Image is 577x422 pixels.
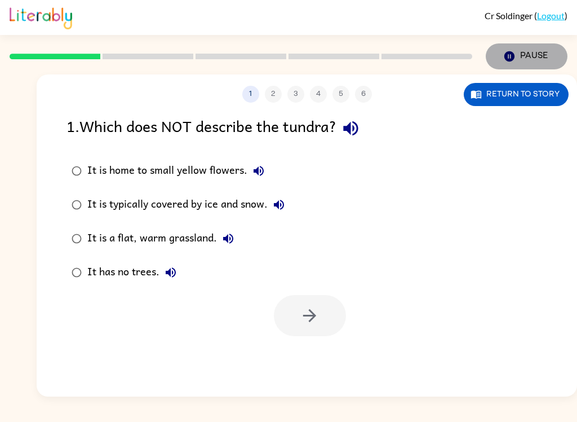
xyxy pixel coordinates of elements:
button: 1 [242,86,259,103]
a: Logout [537,10,565,21]
button: It is typically covered by ice and snow. [268,194,290,216]
button: It has no trees. [159,261,182,284]
div: It has no trees. [87,261,182,284]
div: It is home to small yellow flowers. [87,160,270,182]
span: Cr Soldinger [485,10,534,21]
button: Return to story [464,83,569,106]
button: Pause [486,43,567,69]
button: It is a flat, warm grassland. [217,227,239,250]
div: It is a flat, warm grassland. [87,227,239,250]
button: It is home to small yellow flowers. [247,160,270,182]
div: It is typically covered by ice and snow. [87,194,290,216]
div: ( ) [485,10,567,21]
div: 1 . Which does NOT describe the tundra? [66,114,547,143]
img: Literably [10,5,72,29]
